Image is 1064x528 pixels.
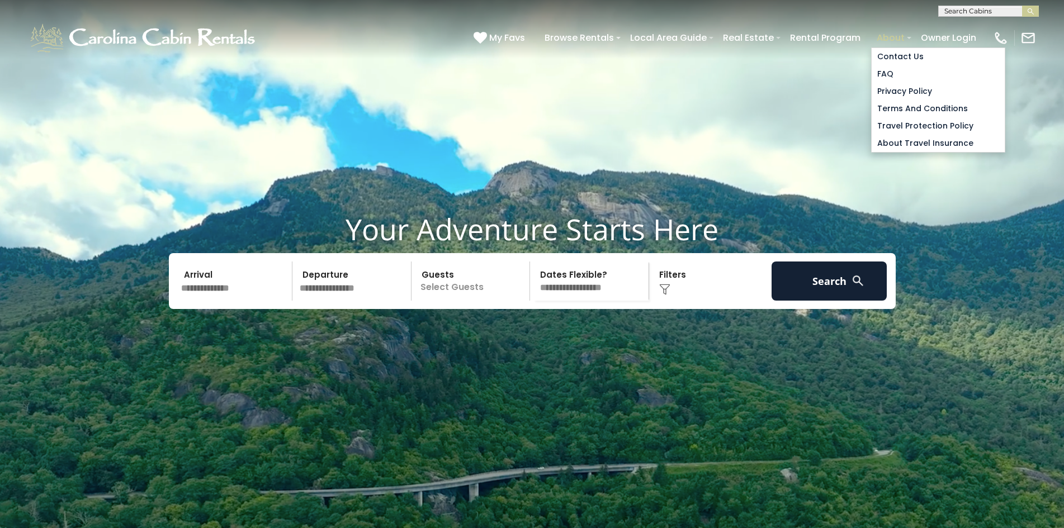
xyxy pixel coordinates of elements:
a: Contact Us [872,48,1005,65]
a: Real Estate [717,28,779,47]
a: Rental Program [784,28,866,47]
h1: Your Adventure Starts Here [8,212,1056,246]
a: My Favs [474,31,528,45]
img: mail-regular-white.png [1020,30,1036,46]
button: Search [772,261,887,301]
span: My Favs [489,31,525,45]
a: Owner Login [915,28,982,47]
a: Privacy Policy [872,83,1005,100]
a: About Travel Insurance [872,135,1005,152]
img: filter--v1.png [659,284,670,295]
a: Travel Protection Policy [872,117,1005,135]
a: Browse Rentals [539,28,620,47]
img: phone-regular-white.png [993,30,1009,46]
img: White-1-1-2.png [28,21,260,55]
a: About [871,28,910,47]
p: Select Guests [415,261,530,301]
a: Local Area Guide [625,28,712,47]
img: search-regular-white.png [851,274,865,288]
a: FAQ [872,65,1005,83]
a: Terms and Conditions [872,100,1005,117]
